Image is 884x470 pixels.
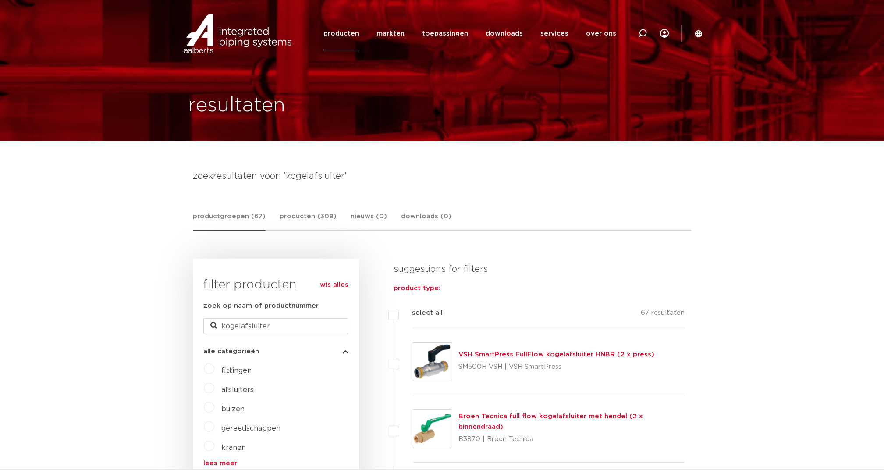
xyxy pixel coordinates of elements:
a: nieuws (0) [351,211,387,230]
a: kranen [221,444,246,451]
a: producten (308) [280,211,337,230]
a: over ons [586,17,616,50]
a: downloads [486,17,523,50]
label: zoek op naam of productnummer [203,301,319,311]
p: 67 resultaten [641,308,685,321]
img: Thumbnail for Broen Tecnica full flow kogelafsluiter met hendel (2 x binnendraad) [413,410,451,448]
a: Broen Tecnica full flow kogelafsluiter met hendel (2 x binnendraad) [458,413,643,430]
h4: suggestions for filters [394,262,685,276]
a: services [540,17,568,50]
a: productgroepen (67) [193,211,266,231]
a: afsluiters [221,386,254,393]
a: wis alles [320,280,348,290]
a: VSH SmartPress FullFlow kogelafsluiter HNBR (2 x press) [458,351,654,358]
a: buizen [221,406,245,413]
label: select all [399,308,443,318]
input: zoeken [203,318,348,334]
h4: zoekresultaten voor: 'kogelafsluiter' [193,169,692,183]
button: alle categorieën [203,348,348,355]
a: producten [323,17,359,50]
a: markten [376,17,405,50]
a: downloads (0) [401,211,451,230]
a: lees meer [203,460,348,466]
nav: Menu [323,17,616,50]
span: alle categorieën [203,348,259,355]
h1: resultaten [188,92,285,120]
a: product type: [394,283,685,294]
p: SM500H-VSH | VSH SmartPress [458,360,654,374]
a: gereedschappen [221,425,280,432]
img: Thumbnail for VSH SmartPress FullFlow kogelafsluiter HNBR (2 x press) [413,343,451,381]
p: B3870 | Broen Tecnica [458,432,685,446]
a: toepassingen [422,17,468,50]
a: fittingen [221,367,252,374]
h3: filter producten [203,276,348,294]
